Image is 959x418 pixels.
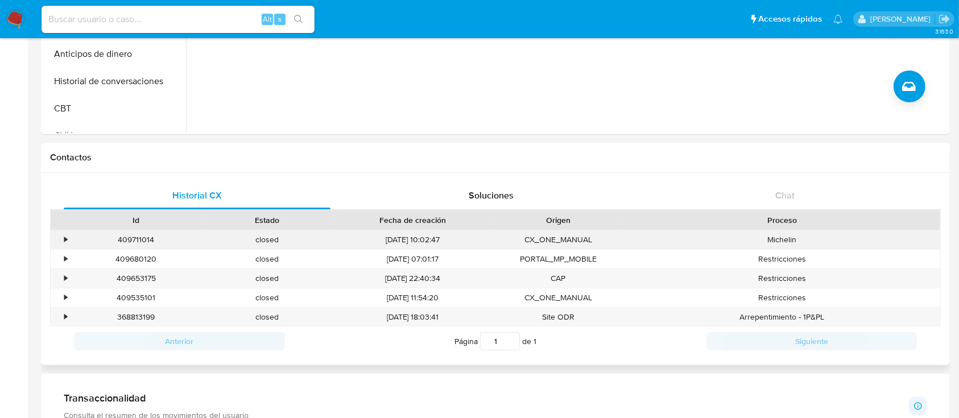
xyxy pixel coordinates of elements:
[202,308,333,326] div: closed
[775,189,795,202] span: Chat
[44,68,186,95] button: Historial de conversaciones
[64,312,67,322] div: •
[624,288,940,307] div: Restricciones
[624,308,940,326] div: Arrepentimiento - 1P&PL
[454,332,536,350] span: Página de
[341,214,485,226] div: Fecha de creación
[71,308,202,326] div: 368813199
[278,14,282,24] span: s
[624,269,940,288] div: Restricciones
[78,214,194,226] div: Id
[71,230,202,249] div: 409711014
[493,308,624,326] div: Site ODR
[44,122,186,150] button: CVU
[758,13,822,25] span: Accesos rápidos
[202,288,333,307] div: closed
[44,40,186,68] button: Anticipos de dinero
[202,269,333,288] div: closed
[71,250,202,268] div: 409680120
[632,214,932,226] div: Proceso
[64,292,67,303] div: •
[493,250,624,268] div: PORTAL_MP_MOBILE
[333,288,493,307] div: [DATE] 11:54:20
[624,230,940,249] div: Michelin
[263,14,272,24] span: Alt
[624,250,940,268] div: Restricciones
[493,288,624,307] div: CX_ONE_MANUAL
[333,308,493,326] div: [DATE] 18:03:41
[333,269,493,288] div: [DATE] 22:40:34
[64,254,67,264] div: •
[333,250,493,268] div: [DATE] 07:01:17
[202,250,333,268] div: closed
[493,230,624,249] div: CX_ONE_MANUAL
[64,234,67,245] div: •
[42,12,315,27] input: Buscar usuario o caso...
[71,269,202,288] div: 409653175
[50,152,941,163] h1: Contactos
[287,11,310,27] button: search-icon
[74,332,285,350] button: Anterior
[64,273,67,284] div: •
[493,269,624,288] div: CAP
[333,230,493,249] div: [DATE] 10:02:47
[71,288,202,307] div: 409535101
[939,13,950,25] a: Salir
[469,189,514,202] span: Soluciones
[501,214,616,226] div: Origen
[210,214,325,226] div: Estado
[202,230,333,249] div: closed
[870,14,935,24] p: ezequiel.castrillon@mercadolibre.com
[172,189,222,202] span: Historial CX
[833,14,843,24] a: Notificaciones
[44,95,186,122] button: CBT
[534,336,536,347] span: 1
[706,332,917,350] button: Siguiente
[935,27,953,36] span: 3.163.0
